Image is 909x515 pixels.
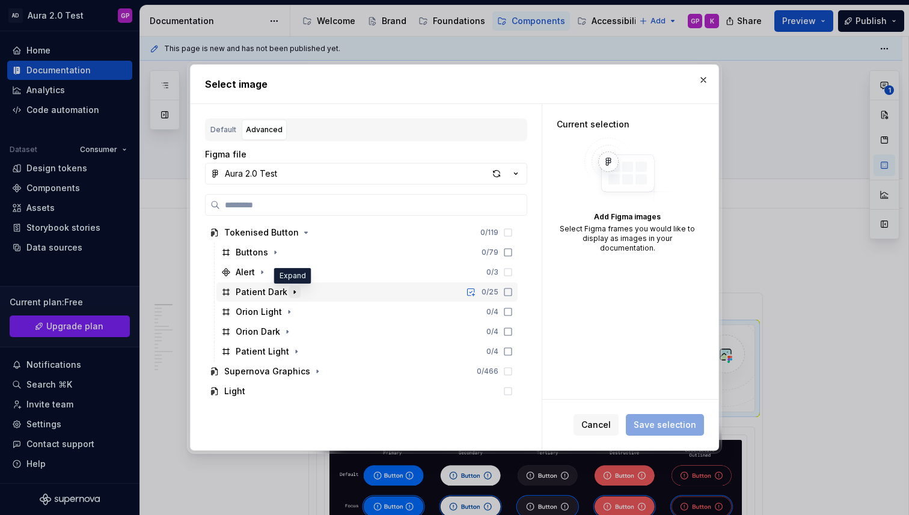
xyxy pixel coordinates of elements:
div: 0 / 4 [486,307,498,317]
div: Current selection [557,118,698,130]
label: Figma file [205,148,246,160]
div: Alert [236,266,255,278]
div: 0 / 4 [486,347,498,356]
button: Cancel [574,414,619,436]
div: Orion Light [236,306,282,318]
div: 0 / 79 [482,248,498,257]
div: Patient Light [236,346,289,358]
div: Buttons [236,246,268,258]
div: Light [224,385,245,397]
span: Cancel [581,419,611,431]
div: Add Figma images [557,212,698,222]
div: 0 / 3 [486,267,498,277]
button: Aura 2.0 Test [205,163,527,184]
div: 0 / 466 [477,367,498,376]
div: Aura 2.0 Test [225,168,277,180]
div: 0 / 4 [486,327,498,337]
div: Select Figma frames you would like to display as images in your documentation. [557,224,698,253]
div: Tokenised Button [224,227,299,239]
div: Orion Dark [236,326,280,338]
div: 0 / 119 [480,228,498,237]
div: Supernova Graphics [224,365,310,377]
h2: Select image [205,77,704,91]
div: 0 / 25 [482,287,498,297]
div: Patient Dark [236,286,287,298]
div: Advanced [246,124,283,136]
div: Expand [274,268,311,284]
div: Default [210,124,236,136]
